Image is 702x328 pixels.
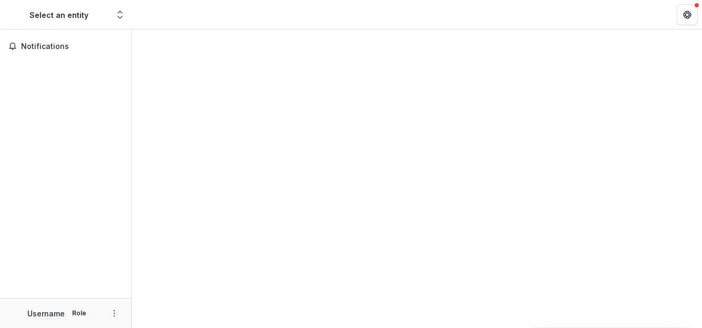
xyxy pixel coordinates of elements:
p: Username [27,308,65,319]
button: Get Help [677,4,698,25]
div: Select an entity [29,9,88,21]
button: More [108,307,121,320]
button: Notifications [4,38,127,55]
button: Open entity switcher [113,4,127,25]
p: Role [69,309,89,318]
span: Notifications [21,42,123,51]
